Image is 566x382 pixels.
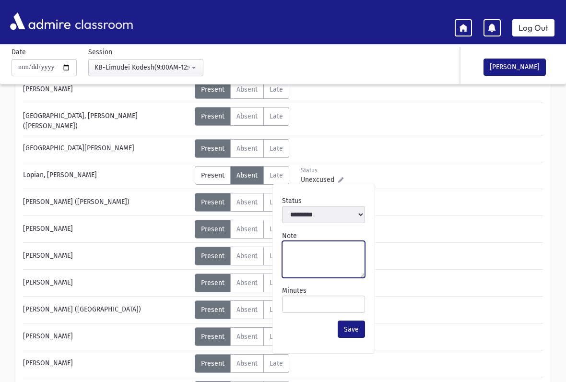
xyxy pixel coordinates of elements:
[282,231,297,241] label: Note
[236,85,258,94] span: Absent
[236,333,258,341] span: Absent
[270,306,283,314] span: Late
[18,80,195,99] div: [PERSON_NAME]
[270,252,283,260] span: Late
[201,333,224,341] span: Present
[18,354,195,373] div: [PERSON_NAME]
[195,80,289,99] div: AttTypes
[270,225,283,233] span: Late
[270,279,283,287] span: Late
[201,225,224,233] span: Present
[73,9,133,34] span: classroom
[195,193,289,212] div: AttTypes
[195,166,289,185] div: AttTypes
[195,247,289,265] div: AttTypes
[301,166,343,175] div: Status
[236,198,258,206] span: Absent
[201,144,224,153] span: Present
[195,220,289,239] div: AttTypes
[201,198,224,206] span: Present
[236,306,258,314] span: Absent
[195,300,289,319] div: AttTypes
[94,62,189,72] div: KB-Limudei Kodesh(9:00AM-12:45PM)
[236,144,258,153] span: Absent
[18,327,195,346] div: [PERSON_NAME]
[301,175,338,185] span: Unexcused
[88,59,203,76] button: KB-Limudei Kodesh(9:00AM-12:45PM)
[338,321,365,338] button: Save
[282,196,302,206] label: Status
[483,59,546,76] button: [PERSON_NAME]
[282,286,307,296] label: Minutes
[18,300,195,319] div: [PERSON_NAME] ([GEOGRAPHIC_DATA])
[236,252,258,260] span: Absent
[12,47,26,57] label: Date
[195,354,289,373] div: AttTypes
[18,274,195,292] div: [PERSON_NAME]
[201,359,224,368] span: Present
[195,107,289,126] div: AttTypes
[270,85,283,94] span: Late
[18,247,195,265] div: [PERSON_NAME]
[195,327,289,346] div: AttTypes
[8,10,73,32] img: AdmirePro
[270,333,283,341] span: Late
[201,279,224,287] span: Present
[201,112,224,120] span: Present
[236,225,258,233] span: Absent
[236,112,258,120] span: Absent
[512,19,554,36] a: Log Out
[18,220,195,239] div: [PERSON_NAME]
[201,306,224,314] span: Present
[201,85,224,94] span: Present
[195,274,289,292] div: AttTypes
[270,144,283,153] span: Late
[18,166,195,185] div: Lopian, [PERSON_NAME]
[18,107,195,131] div: [GEOGRAPHIC_DATA], [PERSON_NAME] ([PERSON_NAME])
[201,171,224,179] span: Present
[270,171,283,179] span: Late
[18,139,195,158] div: [GEOGRAPHIC_DATA][PERSON_NAME]
[201,252,224,260] span: Present
[18,193,195,212] div: [PERSON_NAME] ([PERSON_NAME])
[270,198,283,206] span: Late
[88,47,112,57] label: Session
[236,171,258,179] span: Absent
[236,279,258,287] span: Absent
[195,139,289,158] div: AttTypes
[270,112,283,120] span: Late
